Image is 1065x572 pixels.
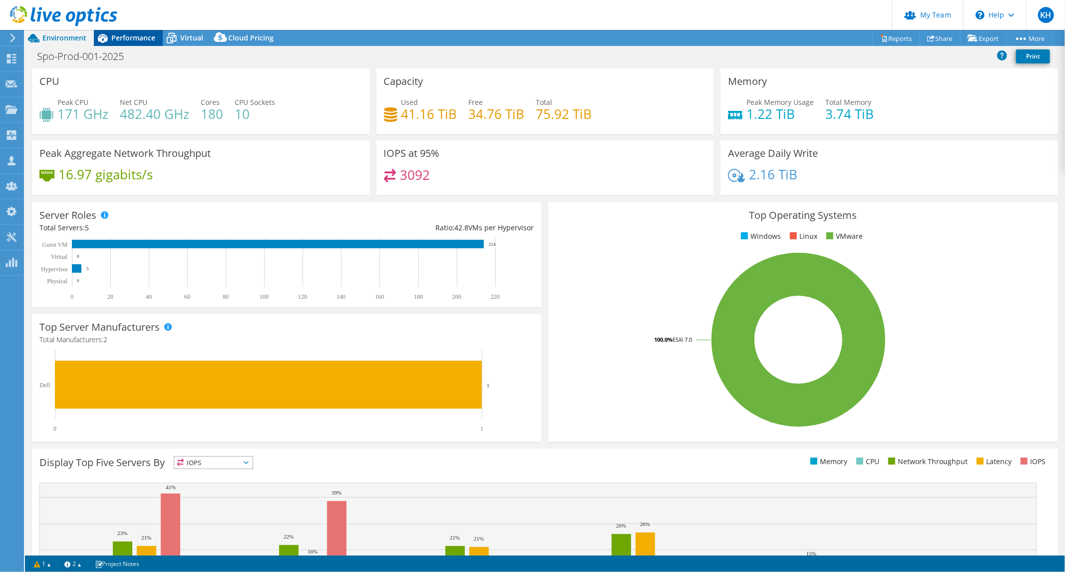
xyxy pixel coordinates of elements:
h3: Top Operating Systems [556,210,1050,221]
a: 2 [57,558,88,570]
span: Total [536,97,553,107]
text: Physical [47,278,67,285]
text: 200 [452,293,461,300]
h4: 2.16 TiB [749,169,797,180]
text: 0 [70,293,73,300]
h4: 16.97 gigabits/s [58,169,153,180]
text: 0 [77,254,79,259]
text: 23% [117,530,127,536]
span: 5 [85,223,89,232]
a: Reports [872,30,920,46]
span: KH [1038,7,1054,23]
li: CPU [854,456,879,467]
text: 21% [141,535,151,541]
span: Peak CPU [57,97,88,107]
text: 1 [487,382,490,388]
text: 39% [332,490,342,496]
h4: 1.22 TiB [746,108,814,119]
a: 1 [27,558,58,570]
text: 20 [107,293,113,300]
span: IOPS [174,457,253,469]
text: 120 [298,293,307,300]
li: Memory [808,456,847,467]
span: Cloud Pricing [228,33,274,42]
text: 16% [308,549,318,555]
a: More [1006,30,1053,46]
text: 0 [53,425,56,432]
span: Free [469,97,483,107]
text: 160 [375,293,384,300]
h4: 10 [235,108,275,119]
li: IOPS [1018,456,1046,467]
svg: \n [976,10,985,19]
h3: Capacity [384,76,423,87]
text: 26% [640,521,650,527]
h1: Spo-Prod-001-2025 [32,51,139,62]
a: Print [1016,49,1050,63]
h4: 34.76 TiB [469,108,525,119]
h4: 41.16 TiB [401,108,457,119]
span: Used [401,97,418,107]
span: Peak Memory Usage [746,97,814,107]
text: 100 [260,293,269,300]
text: 220 [491,293,500,300]
a: Export [960,30,1007,46]
span: 2 [103,335,107,344]
h3: CPU [39,76,59,87]
span: CPU Sockets [235,97,275,107]
h4: 3.74 TiB [825,108,874,119]
h3: Top Server Manufacturers [39,322,160,333]
text: 140 [337,293,346,300]
li: Windows [738,231,781,242]
text: 41% [166,484,176,490]
h4: Total Manufacturers: [39,334,534,345]
h4: 3092 [400,169,430,180]
text: 40 [146,293,152,300]
text: 80 [223,293,229,300]
h4: 75.92 TiB [536,108,592,119]
text: 26% [616,523,626,529]
tspan: ESXi 7.0 [673,336,692,343]
text: Hypervisor [41,266,68,273]
span: Net CPU [120,97,147,107]
h3: Server Roles [39,210,96,221]
a: Share [920,30,961,46]
li: Linux [787,231,817,242]
h3: Memory [728,76,767,87]
h3: Average Daily Write [728,148,818,159]
li: VMware [824,231,863,242]
tspan: 100.0% [654,336,673,343]
span: Cores [201,97,220,107]
text: 60 [184,293,190,300]
text: Dell [39,382,50,389]
span: Performance [111,33,155,42]
text: 22% [284,534,294,540]
a: Project Notes [88,558,146,570]
text: 15% [806,551,816,557]
text: 21% [474,536,484,542]
text: 0 [77,278,79,283]
h4: 482.40 GHz [120,108,189,119]
text: Guest VM [42,241,67,248]
span: Environment [42,33,86,42]
text: 214 [489,242,496,247]
li: Latency [974,456,1012,467]
text: Virtual [51,253,68,260]
text: 5 [86,266,89,271]
li: Network Throughput [886,456,968,467]
h4: 180 [201,108,223,119]
span: Virtual [180,33,203,42]
div: Total Servers: [39,222,287,233]
text: 180 [414,293,423,300]
h3: IOPS at 95% [384,148,440,159]
span: 42.8 [454,223,468,232]
text: 1 [480,425,483,432]
span: Total Memory [825,97,871,107]
h3: Peak Aggregate Network Throughput [39,148,211,159]
div: Ratio: VMs per Hypervisor [287,222,534,233]
text: 21% [450,535,460,541]
h4: 171 GHz [57,108,108,119]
